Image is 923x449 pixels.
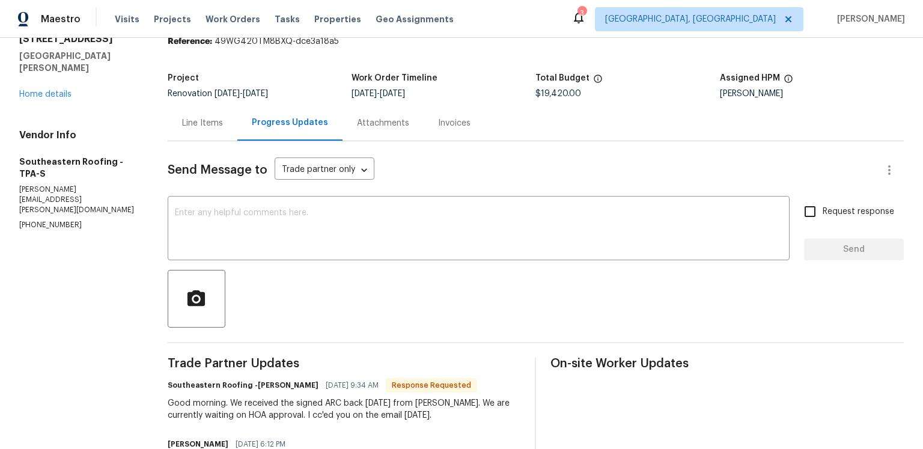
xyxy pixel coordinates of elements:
span: [GEOGRAPHIC_DATA], [GEOGRAPHIC_DATA] [605,13,776,25]
h5: Work Order Timeline [352,74,437,82]
span: Projects [154,13,191,25]
span: - [215,90,268,98]
span: [DATE] [215,90,240,98]
div: Invoices [438,117,471,129]
h6: Southeastern Roofing -[PERSON_NAME] [168,379,318,391]
div: Progress Updates [252,117,328,129]
p: [PHONE_NUMBER] [19,220,139,230]
span: [DATE] 9:34 AM [326,379,379,391]
span: Request response [823,206,894,218]
span: Trade Partner Updates [168,358,521,370]
h4: Vendor Info [19,129,139,141]
h5: Southeastern Roofing - TPA-S [19,156,139,180]
span: [DATE] [243,90,268,98]
h5: [GEOGRAPHIC_DATA][PERSON_NAME] [19,50,139,74]
div: Trade partner only [275,160,374,180]
a: Home details [19,90,72,99]
span: Maestro [41,13,81,25]
span: $19,420.00 [535,90,581,98]
div: 49WG420TM8BXQ-dce3a18a5 [168,35,904,47]
span: Work Orders [206,13,260,25]
span: Renovation [168,90,268,98]
span: Visits [115,13,139,25]
span: The total cost of line items that have been proposed by Opendoor. This sum includes line items th... [593,74,603,90]
b: Reference: [168,37,212,46]
div: Good morning. We received the signed ARC back [DATE] from [PERSON_NAME]. We are currently waiting... [168,397,521,421]
span: Properties [314,13,361,25]
span: The hpm assigned to this work order. [784,74,793,90]
span: Send Message to [168,164,267,176]
div: [PERSON_NAME] [720,90,904,98]
div: Line Items [182,117,223,129]
h5: Total Budget [535,74,589,82]
span: Tasks [275,15,300,23]
span: [PERSON_NAME] [832,13,905,25]
span: [DATE] [380,90,405,98]
div: Attachments [357,117,409,129]
h2: [STREET_ADDRESS] [19,33,139,45]
h5: Project [168,74,199,82]
div: 3 [577,7,586,19]
span: - [352,90,405,98]
span: Geo Assignments [376,13,454,25]
h5: Assigned HPM [720,74,780,82]
span: Response Requested [387,379,476,391]
p: [PERSON_NAME][EMAIL_ADDRESS][PERSON_NAME][DOMAIN_NAME] [19,185,139,215]
span: [DATE] [352,90,377,98]
span: On-site Worker Updates [550,358,904,370]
